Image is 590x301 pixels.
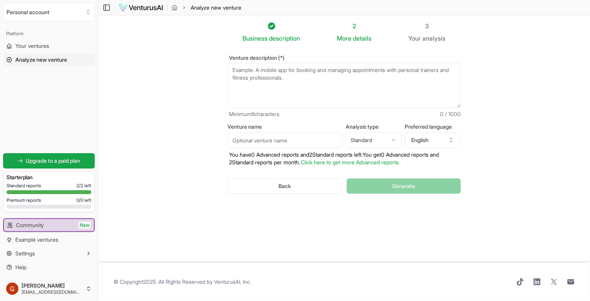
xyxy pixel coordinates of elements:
button: Settings [3,247,95,260]
span: Standard reports [7,183,41,189]
span: New [78,221,91,229]
span: [PERSON_NAME] [21,282,82,289]
span: Upgrade to a paid plan [26,157,81,165]
span: Premium reports [7,197,41,203]
button: Back [227,178,342,194]
span: Minimum 8 characters. [229,110,280,118]
input: Optional venture name [227,133,343,148]
span: Example ventures [15,236,58,244]
span: © Copyright 2025 . All Rights Reserved by . [114,278,251,286]
span: Business [243,34,268,43]
a: Upgrade to a paid plan [3,153,95,168]
a: Example ventures [3,234,95,246]
span: analysis [423,34,446,42]
div: 3 [409,21,446,31]
p: You have 0 Advanced reports and 2 Standard reports left. Y ou get 0 Advanced reports and 2 Standa... [227,151,461,166]
a: VenturusAI, Inc [214,278,250,285]
div: 2 [337,21,372,31]
span: Your ventures [15,42,49,50]
label: Preferred language [405,124,461,129]
span: Help [15,263,26,271]
span: 0 / 1000 [440,110,461,118]
label: Analysis type [346,124,402,129]
button: English [405,133,461,148]
span: Settings [15,250,35,257]
a: Analyze new venture [3,54,95,66]
label: Venture description (*) [227,55,461,61]
img: ACg8ocKdIzYsPNK_80BPy67zAszBCszgo22M3LCC8Me93sHhkvaTGw=s96-c [6,283,18,295]
a: Help [3,261,95,273]
span: Analyze new venture [191,4,241,11]
span: Your [409,34,421,43]
button: Select an organization [3,3,95,21]
div: Platform [3,28,95,40]
h3: Starter plan [7,173,91,181]
a: Your ventures [3,40,95,52]
span: Analyze new venture [15,56,67,64]
a: CommunityNew [4,219,94,231]
span: 0 / 0 left [76,197,91,203]
span: [EMAIL_ADDRESS][DOMAIN_NAME] [21,289,82,295]
span: Community [16,221,44,229]
span: More [337,34,352,43]
span: 2 / 2 left [76,183,91,189]
nav: breadcrumb [171,4,241,11]
button: [PERSON_NAME][EMAIL_ADDRESS][DOMAIN_NAME] [3,280,95,298]
img: logo [119,3,163,12]
label: Venture name [227,124,343,129]
span: description [269,34,300,42]
a: Click here to get more Advanced reports. [301,159,400,165]
span: details [353,34,372,42]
